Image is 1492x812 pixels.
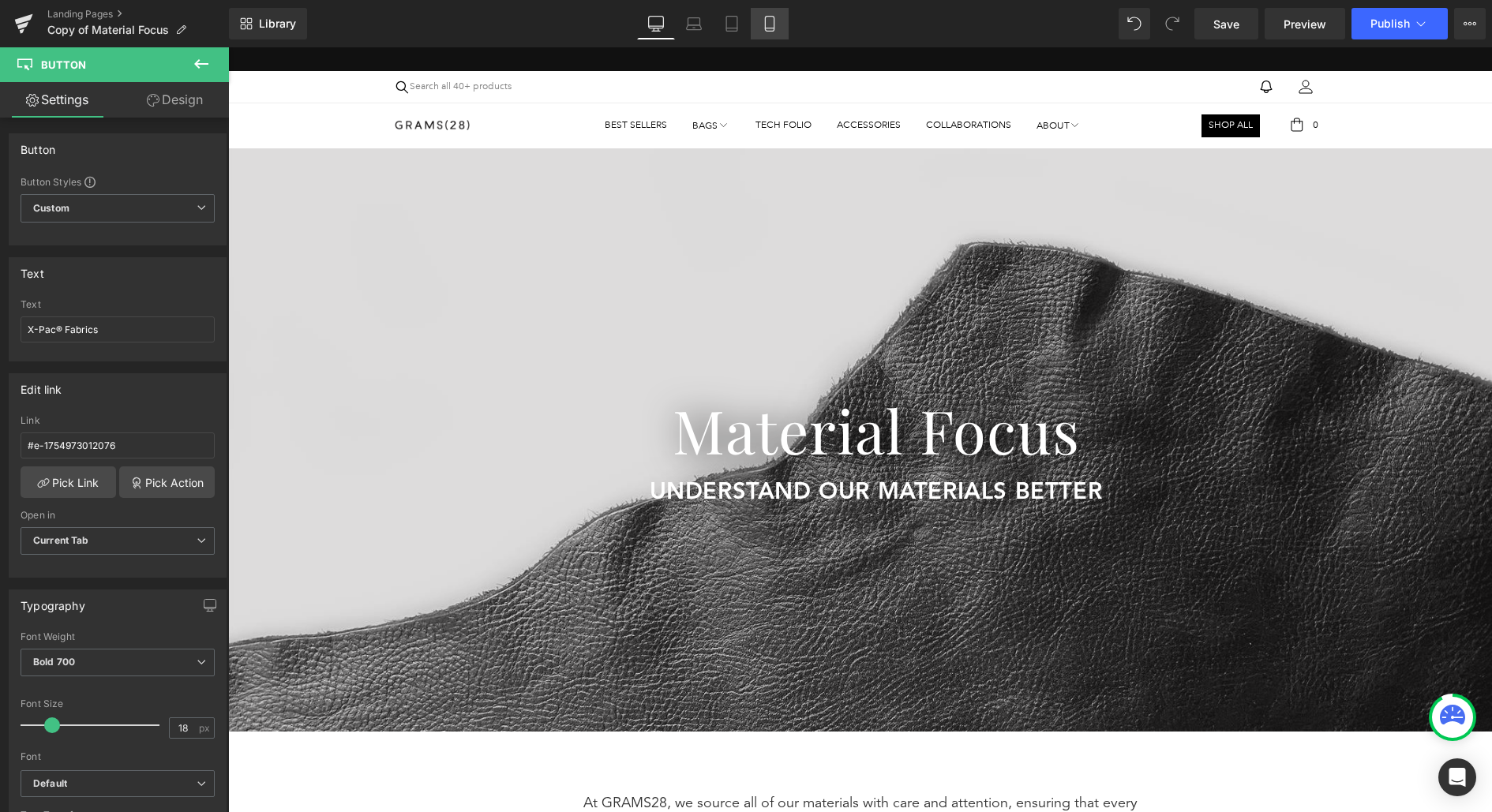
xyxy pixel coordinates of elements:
div: Typography [21,590,85,612]
div: Link [21,415,215,426]
a: Pick Action [119,466,215,498]
span: understand our materials better [422,434,875,457]
a: Shop All [973,67,1032,90]
div: Edit link [21,374,62,396]
button: Redo [1156,8,1188,39]
button: Publish [1351,8,1448,39]
a: Accessories [609,60,673,97]
span: 0 [1081,72,1094,84]
b: Current Tab [33,534,89,546]
div: Open in [21,510,215,521]
span: Button [41,58,86,71]
a: Landing Pages [47,8,229,21]
a: Collaborations [698,60,783,97]
input: https://your-shop.myshopify.com [21,432,215,458]
h1: Material Focus [32,338,1264,428]
a: Laptop [675,8,713,39]
div: Font Weight [21,631,215,642]
a: Pick Link [21,466,116,498]
a: Mobile [751,8,789,39]
button: Undo [1119,8,1150,39]
img: GRAMS28 [167,73,242,83]
div: Text [21,299,215,310]
div: Font Size [21,698,215,709]
div: Font [21,751,215,762]
a: Best Sellers [377,60,439,97]
a: Design [118,82,232,118]
span: Save [1213,16,1239,32]
i: Default [33,777,67,791]
span: Library [259,17,296,31]
span: Copy of Material Focus [47,24,169,36]
a: Search [180,35,191,44]
b: Custom [33,202,69,215]
span: px [199,723,212,733]
a: Tablet [713,8,751,39]
a: 0 [1061,60,1098,97]
a: Bags [464,61,501,97]
a: Desktop [637,8,675,39]
button: More [1454,8,1486,39]
div: Button [21,134,55,156]
div: Button Styles [21,175,215,188]
div: Open Intercom Messenger [1438,758,1476,796]
a: Search [167,34,180,46]
span: Publish [1370,17,1410,30]
a: Preview [1265,8,1345,39]
div: Text [21,258,44,280]
span: Preview [1284,16,1326,32]
a: Tech Folio [527,60,583,97]
a: About [808,61,853,97]
a: New Library [229,8,307,39]
b: Bold 700 [33,656,75,668]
